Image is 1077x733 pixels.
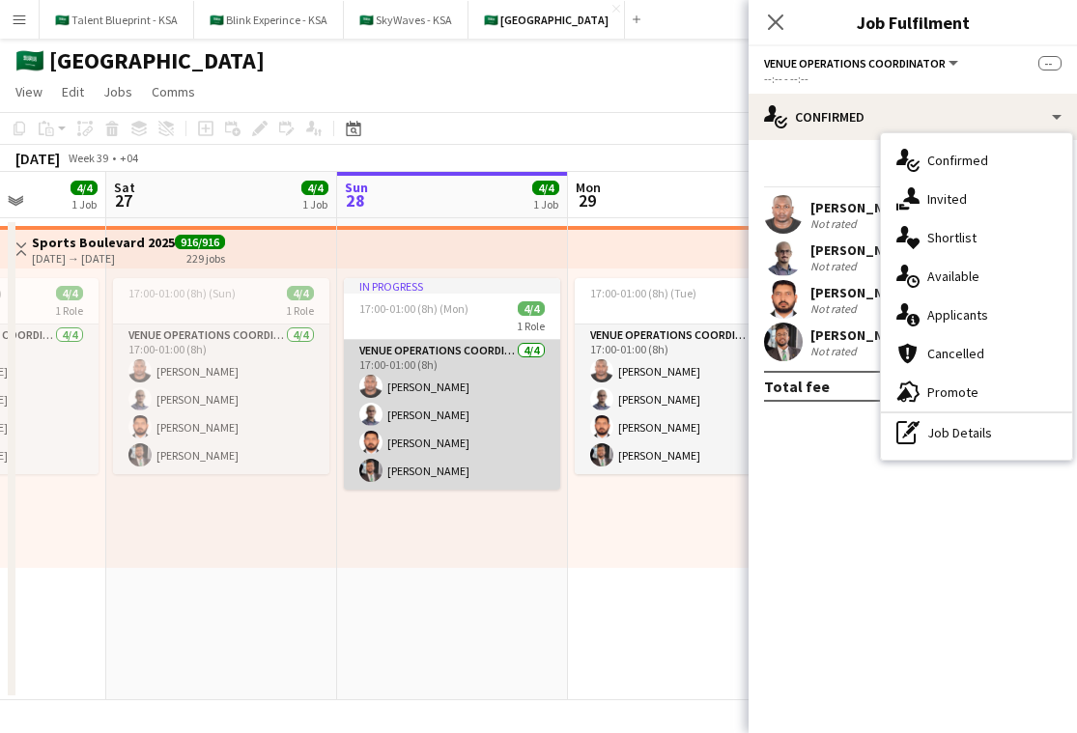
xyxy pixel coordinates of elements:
[927,152,988,169] span: Confirmed
[532,181,559,195] span: 4/4
[345,179,368,196] span: Sun
[576,179,601,196] span: Mon
[71,197,97,211] div: 1 Job
[344,278,560,294] div: In progress
[175,235,225,249] span: 916/916
[287,286,314,300] span: 4/4
[111,189,135,211] span: 27
[810,284,913,301] div: [PERSON_NAME]
[120,151,138,165] div: +04
[15,149,60,168] div: [DATE]
[32,251,175,266] div: [DATE] → [DATE]
[96,79,140,104] a: Jobs
[344,1,468,39] button: 🇸🇦 SkyWaves - KSA
[749,94,1077,140] div: Confirmed
[32,234,175,251] h3: Sports Boulevard 2025
[927,268,979,285] span: Available
[927,383,978,401] span: Promote
[590,286,696,300] span: 17:00-01:00 (8h) (Tue)
[810,344,861,358] div: Not rated
[764,56,961,70] button: VENUE OPERATIONS COORDINATOR
[518,301,545,316] span: 4/4
[302,197,327,211] div: 1 Job
[8,79,50,104] a: View
[517,319,545,333] span: 1 Role
[810,241,913,259] div: [PERSON_NAME]
[927,190,967,208] span: Invited
[810,326,913,344] div: [PERSON_NAME]
[810,301,861,316] div: Not rated
[764,56,946,70] span: VENUE OPERATIONS COORDINATOR
[152,83,195,100] span: Comms
[748,303,776,318] span: 1 Role
[764,377,830,396] div: Total fee
[749,10,1077,35] h3: Job Fulfilment
[194,1,344,39] button: 🇸🇦 Blink Experince - KSA
[301,181,328,195] span: 4/4
[40,1,194,39] button: 🇸🇦 Talent Blueprint - KSA
[881,413,1072,452] div: Job Details
[927,306,988,324] span: Applicants
[573,189,601,211] span: 29
[575,324,791,474] app-card-role: VENUE OPERATIONS COORDINATOR4/417:00-01:00 (8h)[PERSON_NAME][PERSON_NAME][PERSON_NAME][PERSON_NAME]
[15,46,265,75] h1: 🇸🇦 [GEOGRAPHIC_DATA]
[64,151,112,165] span: Week 39
[359,301,468,316] span: 17:00-01:00 (8h) (Mon)
[54,79,92,104] a: Edit
[533,197,558,211] div: 1 Job
[113,278,329,474] app-job-card: 17:00-01:00 (8h) (Sun)4/41 RoleVENUE OPERATIONS COORDINATOR4/417:00-01:00 (8h)[PERSON_NAME][PERSO...
[55,303,83,318] span: 1 Role
[764,71,1062,86] div: --:-- - --:--
[113,324,329,474] app-card-role: VENUE OPERATIONS COORDINATOR4/417:00-01:00 (8h)[PERSON_NAME][PERSON_NAME][PERSON_NAME][PERSON_NAME]
[114,179,135,196] span: Sat
[128,286,236,300] span: 17:00-01:00 (8h) (Sun)
[810,259,861,273] div: Not rated
[103,83,132,100] span: Jobs
[62,83,84,100] span: Edit
[810,216,861,231] div: Not rated
[468,1,625,39] button: 🇸🇦 [GEOGRAPHIC_DATA]
[575,278,791,474] app-job-card: 17:00-01:00 (8h) (Tue)4/41 RoleVENUE OPERATIONS COORDINATOR4/417:00-01:00 (8h)[PERSON_NAME][PERSO...
[1038,56,1062,70] span: --
[342,189,368,211] span: 28
[927,229,977,246] span: Shortlist
[56,286,83,300] span: 4/4
[344,340,560,490] app-card-role: VENUE OPERATIONS COORDINATOR4/417:00-01:00 (8h)[PERSON_NAME][PERSON_NAME][PERSON_NAME][PERSON_NAME]
[186,249,225,266] div: 229 jobs
[15,83,43,100] span: View
[810,199,913,216] div: [PERSON_NAME]
[344,278,560,490] app-job-card: In progress17:00-01:00 (8h) (Mon)4/41 RoleVENUE OPERATIONS COORDINATOR4/417:00-01:00 (8h)[PERSON_...
[927,345,984,362] span: Cancelled
[286,303,314,318] span: 1 Role
[144,79,203,104] a: Comms
[71,181,98,195] span: 4/4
